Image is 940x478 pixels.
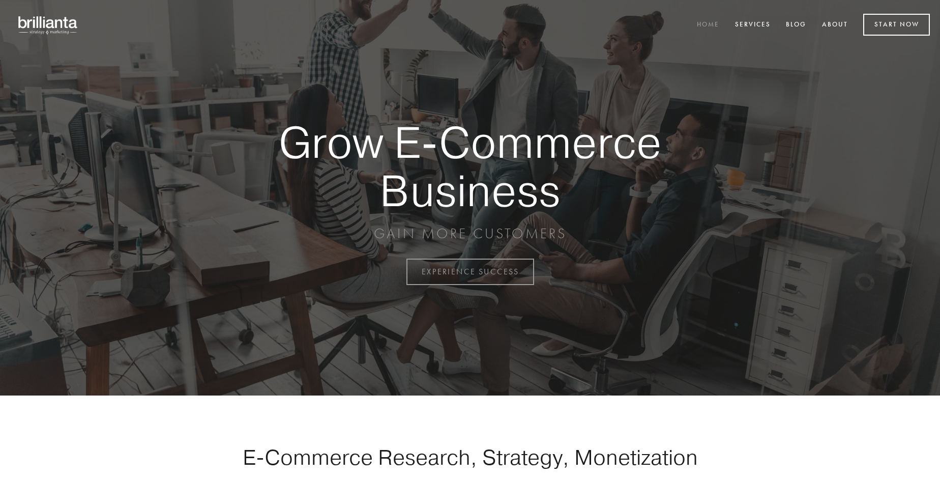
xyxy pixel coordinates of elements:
h1: E-Commerce Research, Strategy, Monetization [211,444,729,470]
a: About [815,17,855,34]
strong: Grow E-Commerce Business [243,118,697,214]
a: Start Now [863,14,930,36]
a: EXPERIENCE SUCCESS [406,259,534,285]
a: Services [728,17,777,34]
p: GAIN MORE CUSTOMERS [243,224,697,243]
a: Blog [779,17,813,34]
a: Home [690,17,726,34]
img: brillianta - research, strategy, marketing [10,10,86,40]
